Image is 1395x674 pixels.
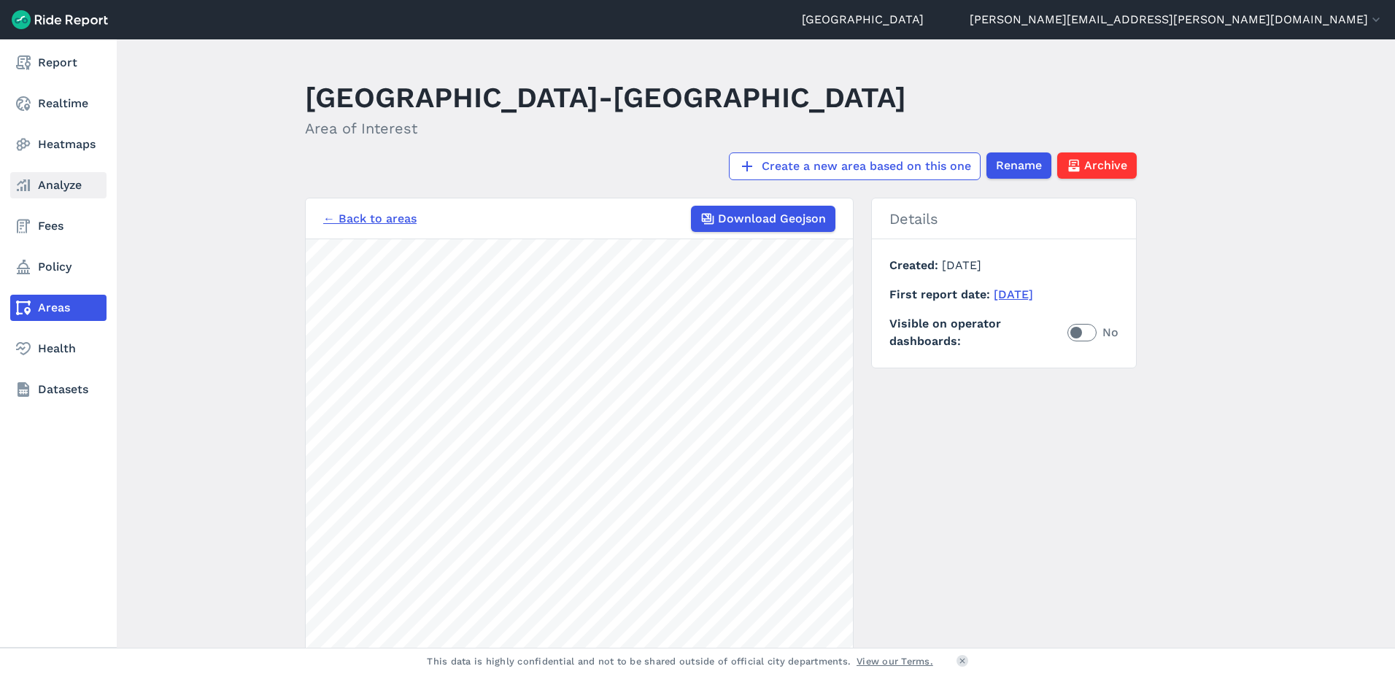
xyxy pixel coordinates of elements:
a: Create a new area based on this one [729,152,981,180]
a: [DATE] [994,287,1033,301]
a: Realtime [10,90,107,117]
button: Download Geojson [691,206,835,232]
a: Heatmaps [10,131,107,158]
a: Areas [10,295,107,321]
a: Health [10,336,107,362]
span: Visible on operator dashboards [889,315,1067,350]
a: Policy [10,254,107,280]
span: Rename [996,157,1042,174]
h1: [GEOGRAPHIC_DATA]-[GEOGRAPHIC_DATA] [305,77,906,117]
span: Archive [1084,157,1127,174]
a: Datasets [10,376,107,403]
a: Report [10,50,107,76]
span: First report date [889,287,994,301]
button: Archive [1057,152,1137,179]
a: Analyze [10,172,107,198]
img: Ride Report [12,10,108,29]
h2: Area of Interest [305,117,906,139]
button: [PERSON_NAME][EMAIL_ADDRESS][PERSON_NAME][DOMAIN_NAME] [970,11,1383,28]
span: Download Geojson [718,210,826,228]
a: [GEOGRAPHIC_DATA] [802,11,924,28]
h2: Details [872,198,1136,239]
button: Rename [986,152,1051,179]
label: No [1067,324,1118,341]
a: View our Terms. [857,654,933,668]
a: Fees [10,213,107,239]
a: ← Back to areas [323,210,417,228]
span: [DATE] [942,258,981,272]
span: Created [889,258,942,272]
